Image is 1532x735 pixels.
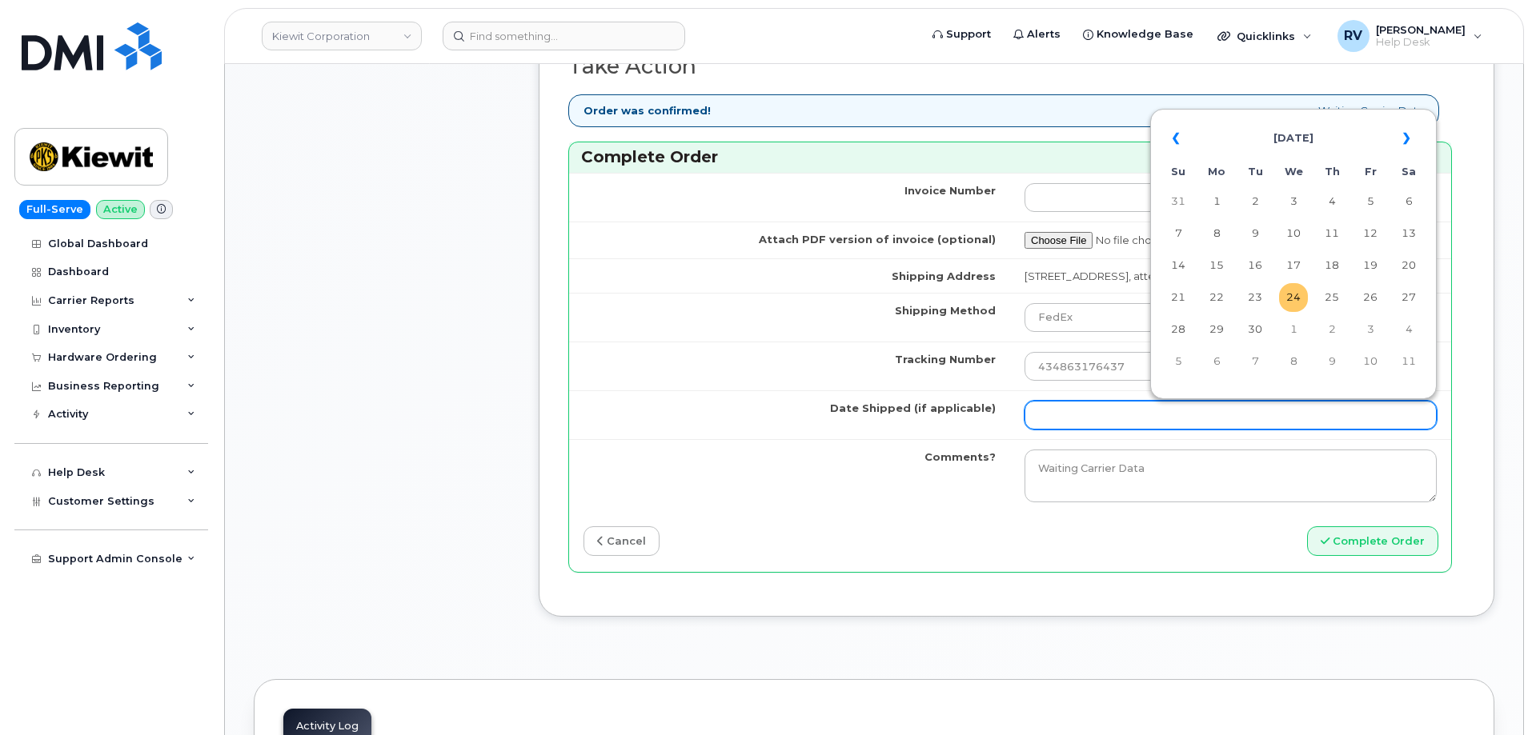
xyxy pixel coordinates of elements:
[1241,160,1269,184] th: Tu
[1394,219,1423,248] td: 13
[1206,20,1323,52] div: Quicklinks
[1010,258,1451,294] td: [STREET_ADDRESS], attention: [PERSON_NAME]
[1317,315,1346,344] td: 2
[1072,18,1205,50] a: Knowledge Base
[1356,160,1385,184] th: Fr
[1356,251,1385,280] td: 19
[1394,187,1423,216] td: 6
[1241,251,1269,280] td: 16
[1317,251,1346,280] td: 18
[924,449,996,465] label: Comments?
[1279,251,1308,280] td: 17
[1356,315,1385,344] td: 3
[1027,26,1061,42] span: Alerts
[1279,283,1308,312] td: 24
[1241,187,1269,216] td: 2
[1462,665,1520,723] iframe: Messenger Launcher
[1202,347,1231,376] td: 6
[1279,187,1308,216] td: 3
[1356,283,1385,312] td: 26
[892,269,996,284] label: Shipping Address
[1279,160,1308,184] th: We
[1202,160,1231,184] th: Mo
[1317,219,1346,248] td: 11
[1164,219,1193,248] td: 7
[1376,36,1466,49] span: Help Desk
[1025,449,1437,502] textarea: Waiting Carrier Data
[443,22,685,50] input: Find something...
[904,183,996,198] label: Invoice Number
[1202,187,1231,216] td: 1
[568,94,1439,127] div: Waiting Carrier Data
[1394,283,1423,312] td: 27
[1279,219,1308,248] td: 10
[759,232,996,247] label: Attach PDF version of invoice (optional)
[1394,160,1423,184] th: Sa
[1164,347,1193,376] td: 5
[1164,315,1193,344] td: 28
[1376,23,1466,36] span: [PERSON_NAME]
[1326,20,1494,52] div: Rodolfo Vasquez
[1356,347,1385,376] td: 10
[1202,315,1231,344] td: 29
[581,146,1439,168] h3: Complete Order
[1164,251,1193,280] td: 14
[895,303,996,318] label: Shipping Method
[830,401,996,416] label: Date Shipped (if applicable)
[921,18,1002,50] a: Support
[1202,119,1385,158] th: [DATE]
[1241,315,1269,344] td: 30
[1202,251,1231,280] td: 15
[1317,187,1346,216] td: 4
[1164,119,1193,158] th: «
[1241,283,1269,312] td: 23
[1317,160,1346,184] th: Th
[1394,347,1423,376] td: 11
[1356,187,1385,216] td: 5
[1164,283,1193,312] td: 21
[262,22,422,50] a: Kiewit Corporation
[1279,315,1308,344] td: 1
[1202,219,1231,248] td: 8
[1241,219,1269,248] td: 9
[568,54,1452,78] h2: Take Action
[1237,30,1295,42] span: Quicklinks
[1394,119,1423,158] th: »
[1317,283,1346,312] td: 25
[1164,160,1193,184] th: Su
[1307,526,1438,556] button: Complete Order
[946,26,991,42] span: Support
[584,103,711,118] strong: Order was confirmed!
[1394,315,1423,344] td: 4
[1279,347,1308,376] td: 8
[1002,18,1072,50] a: Alerts
[1202,283,1231,312] td: 22
[1164,187,1193,216] td: 31
[584,526,660,556] a: cancel
[1394,251,1423,280] td: 20
[895,352,996,367] label: Tracking Number
[1344,26,1362,46] span: RV
[1356,219,1385,248] td: 12
[1241,347,1269,376] td: 7
[1097,26,1193,42] span: Knowledge Base
[1317,347,1346,376] td: 9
